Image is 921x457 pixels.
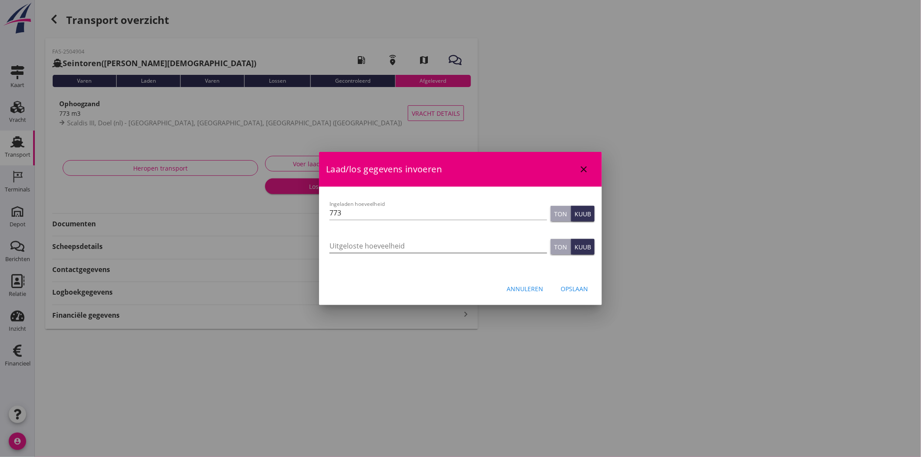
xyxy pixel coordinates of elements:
[551,206,571,222] button: Ton
[578,164,589,175] i: close
[571,206,595,222] button: Kuub
[575,209,591,218] div: Kuub
[507,284,543,293] div: Annuleren
[551,239,571,255] button: Ton
[500,281,550,296] button: Annuleren
[571,239,595,255] button: Kuub
[561,284,588,293] div: Opslaan
[554,209,567,218] div: Ton
[329,239,547,253] input: Uitgeloste hoeveelheid
[319,152,602,187] div: Laad/los gegevens invoeren
[554,281,595,296] button: Opslaan
[554,242,567,252] div: Ton
[575,242,591,252] div: Kuub
[329,206,547,220] input: Ingeladen hoeveelheid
